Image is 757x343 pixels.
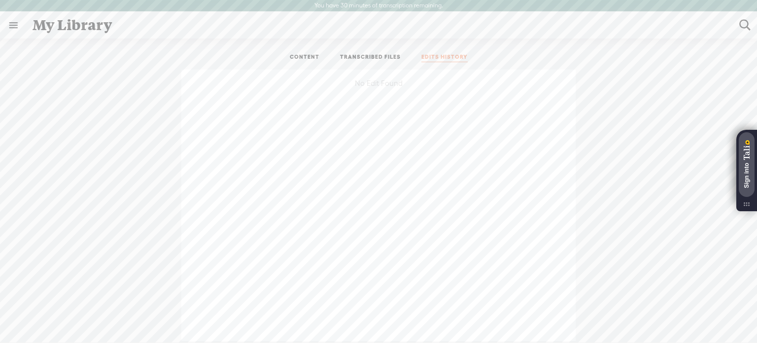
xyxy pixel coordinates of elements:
div: No Edit Found [189,70,568,97]
a: TRANSCRIBED FILES [340,53,401,62]
a: EDITS HISTORY [421,53,468,62]
label: You have 30 minutes of transcription remaining. [314,2,443,10]
a: CONTENT [290,53,319,62]
div: My Library [26,12,732,38]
